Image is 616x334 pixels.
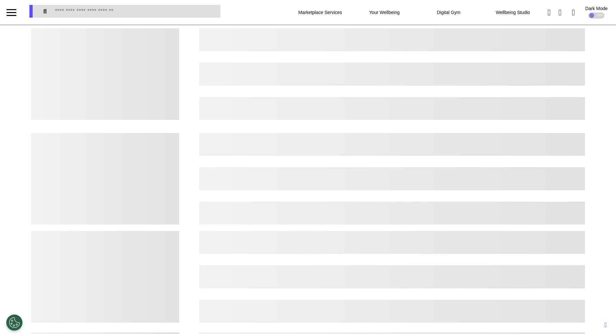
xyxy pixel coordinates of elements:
[585,6,608,11] div: Dark Mode
[588,12,605,19] div: OFF
[288,3,352,22] div: Marketplace Services
[352,3,417,22] div: Your Wellbeing
[6,314,23,331] button: Open Preferences
[481,3,545,22] div: Wellbeing Studio
[417,3,481,22] div: Digital Gym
